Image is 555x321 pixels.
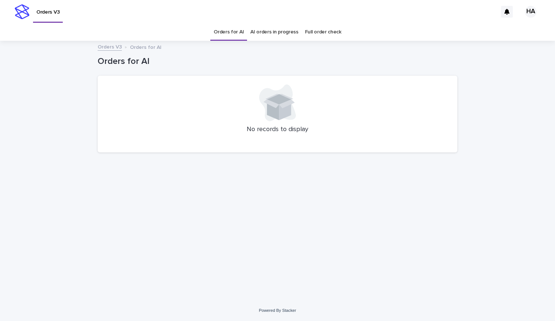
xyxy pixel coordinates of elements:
h1: Orders for AI [98,56,457,67]
p: No records to display [106,126,449,134]
a: Full order check [305,24,341,41]
a: Orders V3 [98,42,122,51]
a: AI orders in progress [250,24,298,41]
img: stacker-logo-s-only.png [15,4,29,19]
div: HA [525,6,537,18]
a: Orders for AI [214,24,244,41]
a: Powered By Stacker [259,308,296,313]
p: Orders for AI [130,43,162,51]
